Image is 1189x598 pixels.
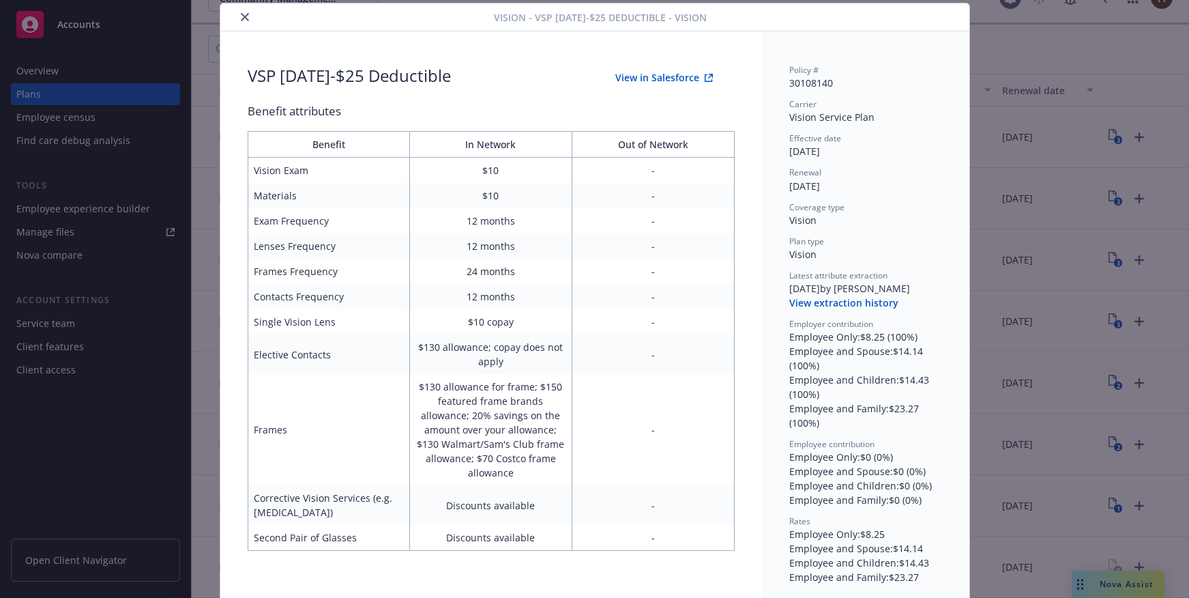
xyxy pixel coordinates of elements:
[789,493,942,507] div: Employee and Family : $0 (0%)
[248,183,410,208] td: Materials
[494,10,707,25] span: Vision - VSP [DATE]-$25 Deductible - Vision
[572,259,734,284] td: -
[789,132,841,144] span: Effective date
[789,570,942,584] div: Employee and Family : $23.27
[410,309,572,334] td: $10 copay
[572,208,734,233] td: -
[789,450,942,464] div: Employee Only : $0 (0%)
[572,485,734,525] td: -
[789,270,887,281] span: Latest attribute extraction
[572,309,734,334] td: -
[410,233,572,259] td: 12 months
[789,167,821,178] span: Renewal
[789,515,810,527] span: Rates
[789,76,942,90] div: 30108140
[789,281,942,296] div: [DATE] by [PERSON_NAME]
[789,330,942,344] div: Employee Only : $8.25 (100%)
[789,236,824,247] span: Plan type
[410,183,572,208] td: $10
[248,309,410,334] td: Single Vision Lens
[789,464,942,479] div: Employee and Spouse : $0 (0%)
[248,233,410,259] td: Lenses Frequency
[248,208,410,233] td: Exam Frequency
[572,284,734,309] td: -
[789,479,942,493] div: Employee and Children : $0 (0%)
[789,247,942,261] div: Vision
[789,201,845,213] span: Coverage type
[237,9,253,25] button: close
[572,132,734,158] th: Out of Network
[248,374,410,485] td: Frames
[410,334,572,374] td: $130 allowance; copay does not apply
[572,158,734,184] td: -
[248,525,410,551] td: Second Pair of Glasses
[410,284,572,309] td: 12 months
[410,132,572,158] th: In Network
[410,208,572,233] td: 12 months
[593,64,735,91] button: View in Salesforce
[789,64,819,76] span: Policy #
[789,527,942,541] div: Employee Only : $8.25
[572,233,734,259] td: -
[410,485,572,525] td: Discounts available
[789,213,942,227] div: Vision
[248,485,410,525] td: Corrective Vision Services (e.g. [MEDICAL_DATA])
[572,525,734,551] td: -
[789,438,875,450] span: Employee contribution
[789,344,942,373] div: Employee and Spouse : $14.14 (100%)
[572,183,734,208] td: -
[789,373,942,401] div: Employee and Children : $14.43 (100%)
[789,98,817,110] span: Carrier
[572,334,734,374] td: -
[410,525,572,551] td: Discounts available
[789,401,942,430] div: Employee and Family : $23.27 (100%)
[410,158,572,184] td: $10
[789,318,873,330] span: Employer contribution
[789,296,898,310] button: View extraction history
[410,259,572,284] td: 24 months
[789,144,942,158] div: [DATE]
[789,110,942,124] div: Vision Service Plan
[248,158,410,184] td: Vision Exam
[789,541,942,556] div: Employee and Spouse : $14.14
[410,374,572,485] td: $130 allowance for frame; $150 featured frame brands allowance; 20% savings on the amount over yo...
[248,132,410,158] th: Benefit
[248,334,410,374] td: Elective Contacts
[572,374,734,485] td: -
[248,284,410,309] td: Contacts Frequency
[789,556,942,570] div: Employee and Children : $14.43
[248,102,735,120] div: Benefit attributes
[248,64,451,91] div: VSP [DATE]-$25 Deductible
[789,179,942,193] div: [DATE]
[248,259,410,284] td: Frames Frequency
